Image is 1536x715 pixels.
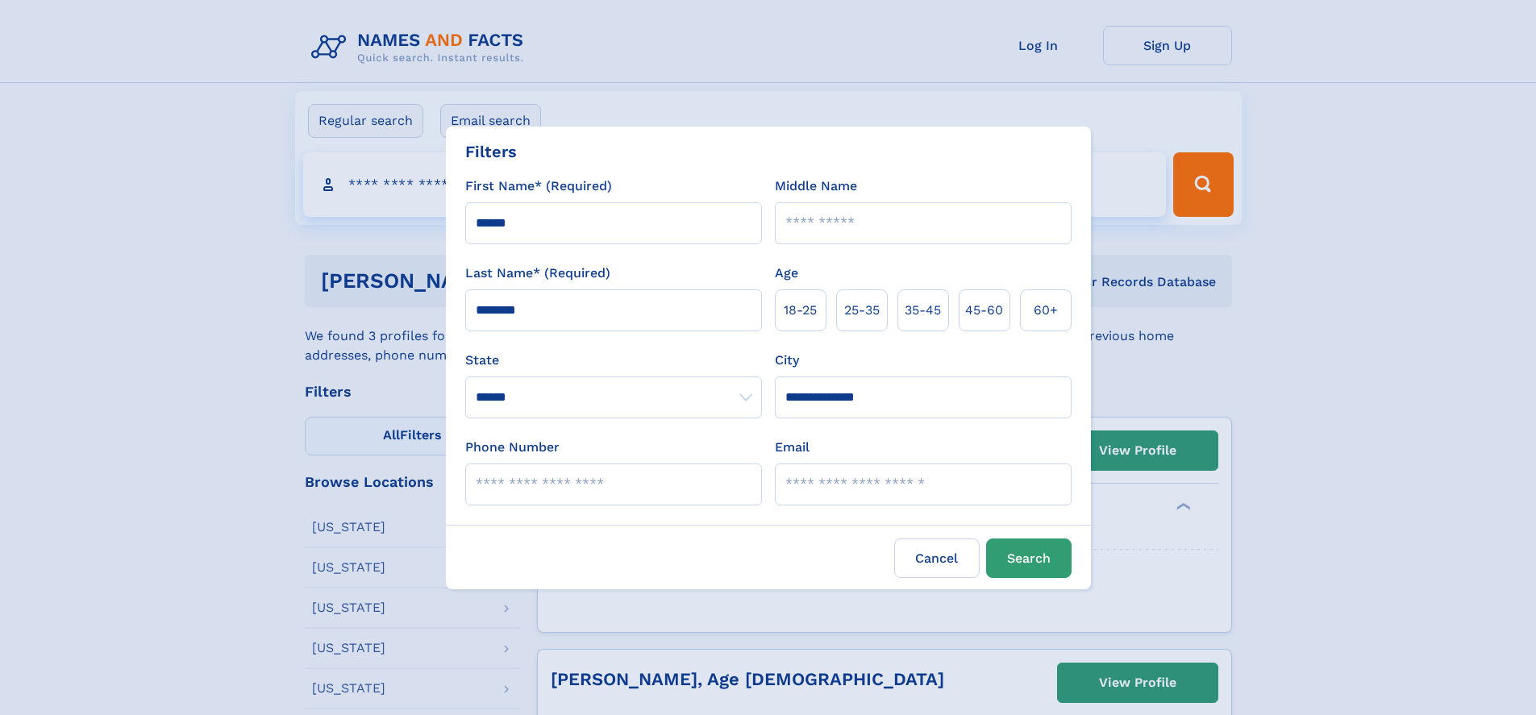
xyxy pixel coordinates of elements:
label: Last Name* (Required) [465,264,610,283]
span: 45‑60 [965,301,1003,320]
label: Age [775,264,798,283]
span: 35‑45 [905,301,941,320]
label: City [775,351,799,370]
span: 18‑25 [784,301,817,320]
label: State [465,351,762,370]
label: Middle Name [775,177,857,196]
label: Cancel [894,538,980,578]
label: First Name* (Required) [465,177,612,196]
div: Filters [465,139,517,164]
span: 25‑35 [844,301,880,320]
label: Phone Number [465,438,560,457]
label: Email [775,438,810,457]
button: Search [986,538,1072,578]
span: 60+ [1034,301,1058,320]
